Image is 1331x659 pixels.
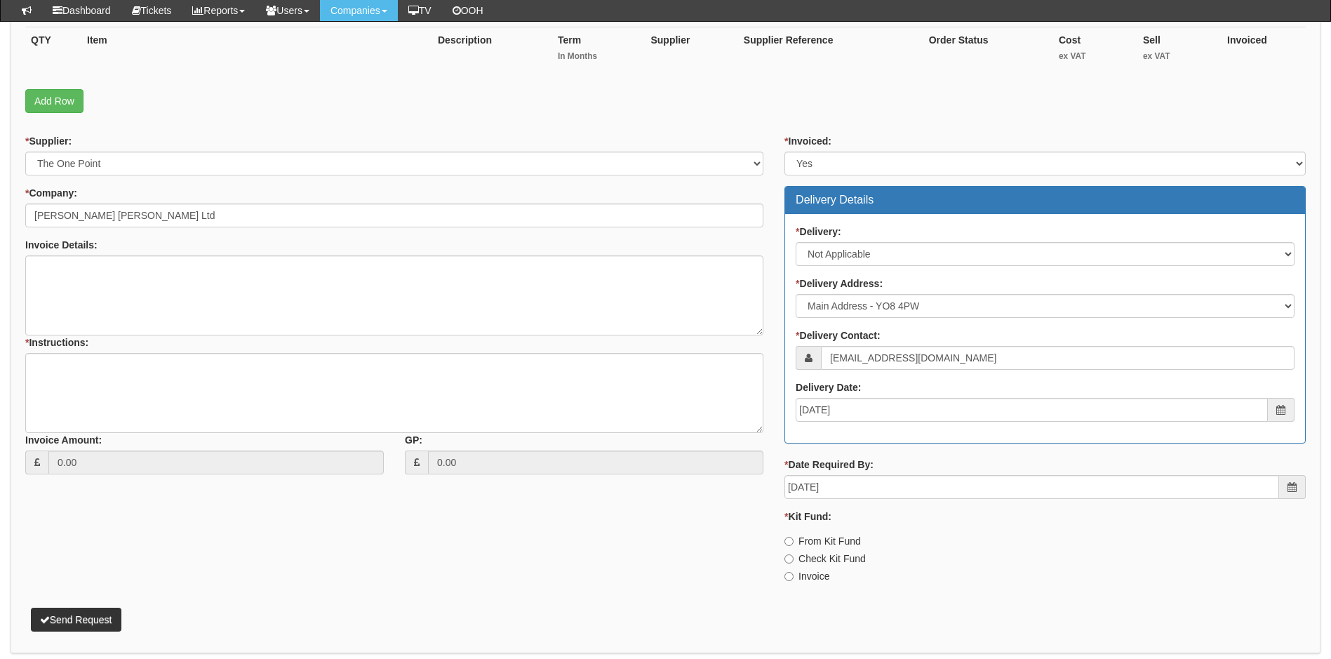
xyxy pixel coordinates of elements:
label: Delivery Address: [796,277,883,291]
th: Cost [1053,27,1137,76]
label: Kit Fund: [784,510,831,524]
h3: Delivery Details [796,194,1295,206]
th: Supplier [645,27,737,76]
label: Date Required By: [784,458,874,472]
th: Term [552,27,646,76]
th: Item [81,27,432,76]
label: Invoice Amount: [25,433,102,447]
label: Supplier: [25,134,72,148]
label: Check Kit Fund [784,552,866,566]
label: Invoice [784,569,829,583]
small: In Months [558,51,640,62]
th: Supplier Reference [738,27,923,76]
th: Description [432,27,552,76]
th: Order Status [923,27,1053,76]
a: Add Row [25,89,83,113]
label: From Kit Fund [784,534,861,548]
label: Invoice Details: [25,238,98,252]
label: GP: [405,433,422,447]
input: Invoice [784,572,794,581]
th: Invoiced [1222,27,1306,76]
th: QTY [25,27,81,76]
input: From Kit Fund [784,537,794,546]
button: Send Request [31,608,121,632]
label: Delivery Date: [796,380,861,394]
label: Instructions: [25,335,88,350]
input: Check Kit Fund [784,554,794,564]
label: Delivery Contact: [796,328,881,342]
small: ex VAT [1059,51,1132,62]
label: Invoiced: [784,134,831,148]
label: Company: [25,186,77,200]
label: Delivery: [796,225,841,239]
th: Sell [1137,27,1222,76]
small: ex VAT [1143,51,1216,62]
